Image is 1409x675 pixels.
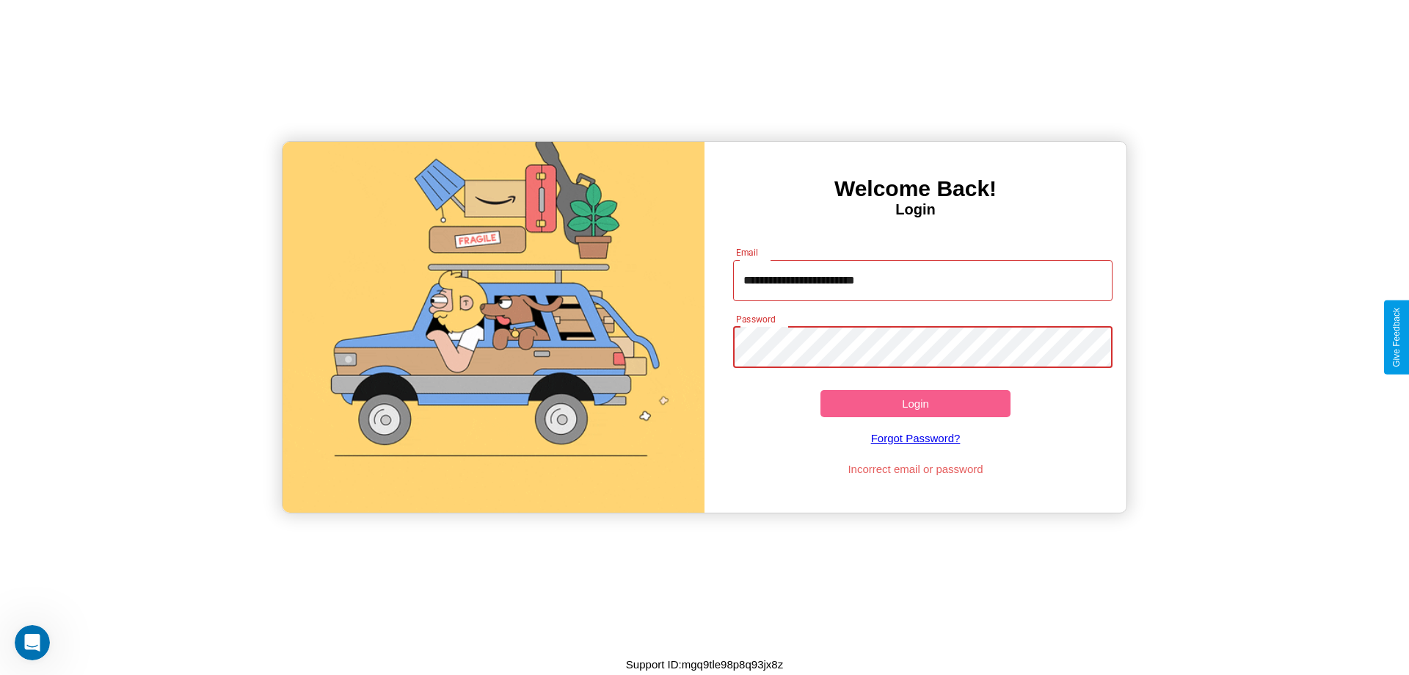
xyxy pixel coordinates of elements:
h4: Login [704,201,1126,218]
h3: Welcome Back! [704,176,1126,201]
div: Give Feedback [1391,308,1402,367]
label: Password [736,313,775,325]
iframe: Intercom live chat [15,625,50,660]
button: Login [820,390,1011,417]
p: Support ID: mgq9tle98p8q93jx8z [626,654,783,674]
a: Forgot Password? [726,417,1106,459]
img: gif [283,142,704,513]
label: Email [736,246,759,259]
p: Incorrect email or password [726,459,1106,479]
